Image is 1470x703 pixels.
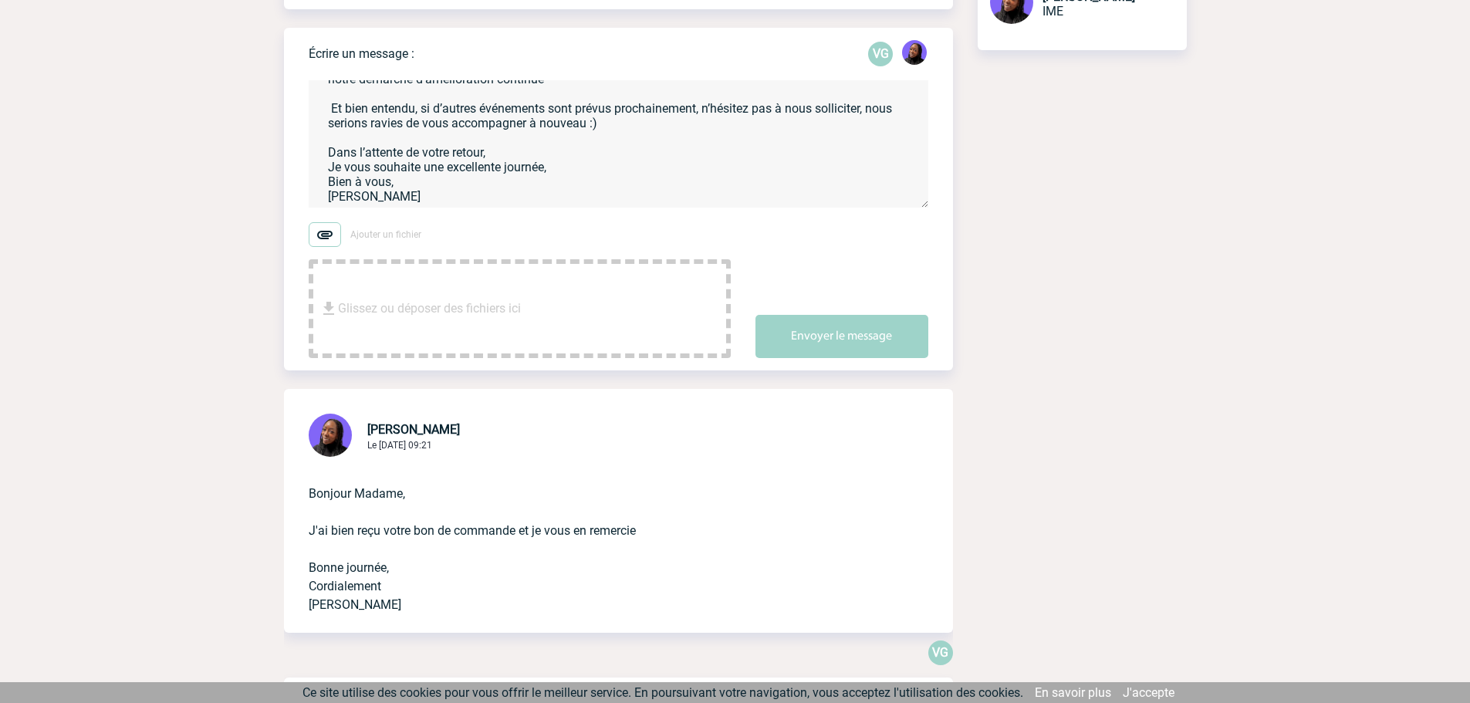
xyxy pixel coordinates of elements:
[1035,685,1111,700] a: En savoir plus
[755,315,928,358] button: Envoyer le message
[1043,4,1063,19] span: IME
[309,414,352,457] img: 131349-0.png
[302,685,1023,700] span: Ce site utilise des cookies pour vous offrir le meilleur service. En poursuivant votre navigation...
[319,299,338,318] img: file_download.svg
[902,40,927,68] div: Tabaski THIAM
[928,640,953,665] div: Virginie GOULLIANNE 28 Août 2025 à 18:16
[350,229,421,240] span: Ajouter un fichier
[309,46,414,61] p: Écrire un message :
[338,270,521,347] span: Glissez ou déposer des fichiers ici
[367,440,432,451] span: Le [DATE] 09:21
[902,40,927,65] img: 131349-0.png
[868,42,893,66] div: Virginie GOULLIANNE
[309,460,885,614] p: Bonjour Madame, J'ai bien reçu votre bon de commande et je vous en remercie Bonne journée, Cordia...
[868,42,893,66] p: VG
[367,422,460,437] span: [PERSON_NAME]
[1123,685,1174,700] a: J'accepte
[928,640,953,665] p: VG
